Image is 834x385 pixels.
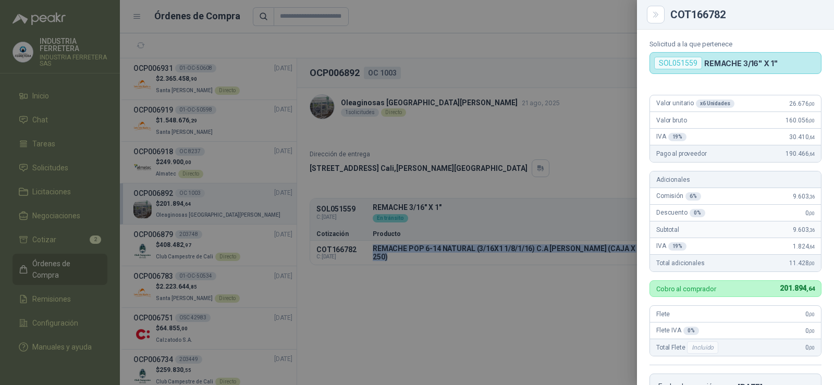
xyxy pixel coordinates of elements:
span: Valor bruto [656,117,686,124]
p: Cobro al comprador [656,285,716,292]
div: Incluido [687,341,718,354]
span: 201.894 [780,284,815,292]
span: Flete IVA [656,327,699,335]
span: ,64 [808,134,815,140]
span: IVA [656,242,686,251]
span: Valor unitario [656,100,734,108]
div: 19 % [668,133,687,141]
span: 0 [805,311,815,318]
span: 30.410 [789,133,815,141]
span: ,36 [808,194,815,200]
div: 19 % [668,242,687,251]
span: Comisión [656,192,701,201]
span: IVA [656,133,686,141]
span: 1.824 [793,243,815,250]
span: ,64 [806,285,815,292]
span: 0 [805,209,815,217]
span: Subtotal [656,226,679,233]
div: Adicionales [650,171,821,188]
span: 160.056 [786,117,815,124]
div: SOL051559 [654,57,702,69]
p: REMACHE 3/16" X 1" [704,59,777,68]
span: 0 [805,344,815,351]
span: Pago al proveedor [656,150,707,157]
div: COT166782 [670,9,821,20]
p: Solicitud a la que pertenece [649,40,821,48]
span: ,00 [808,328,815,334]
span: 9.603 [793,226,815,233]
div: 6 % [685,192,701,201]
span: ,00 [808,345,815,351]
span: ,64 [808,151,815,157]
span: ,64 [808,244,815,250]
span: 190.466 [786,150,815,157]
span: Flete [656,311,670,318]
span: ,00 [808,312,815,317]
span: 26.676 [789,100,815,107]
span: ,00 [808,210,815,216]
span: ,00 [808,118,815,123]
span: 0 [805,327,815,334]
button: Close [649,8,662,21]
div: x 6 Unidades [696,100,734,108]
span: ,00 [808,260,815,266]
span: ,36 [808,227,815,233]
span: 11.428 [789,259,815,267]
span: ,00 [808,101,815,107]
div: 0 % [690,209,705,217]
span: Descuento [656,209,705,217]
span: 9.603 [793,193,815,200]
div: 0 % [683,327,699,335]
div: Total adicionales [650,255,821,271]
span: Total Flete [656,341,720,354]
